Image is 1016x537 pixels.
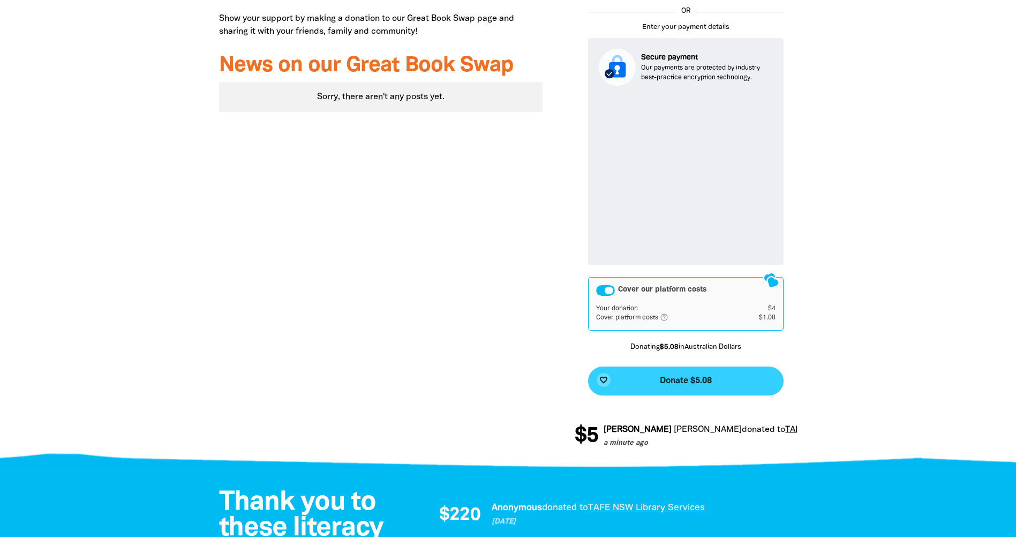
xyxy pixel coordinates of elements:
[588,23,784,33] p: Enter your payment details
[604,426,672,434] em: [PERSON_NAME]
[588,367,784,396] button: favorite_borderDonate $5.08
[785,426,893,434] a: TAFE NSW Library Services
[597,94,775,256] iframe: Secure payment input frame
[674,426,742,434] em: [PERSON_NAME]
[575,419,797,453] div: Donation stream
[588,342,784,353] p: Donating in Australian Dollars
[542,504,588,512] span: donated to
[219,54,543,78] h3: News on our Great Book Swap
[676,6,696,17] p: OR
[641,52,773,63] p: Secure payment
[588,504,705,512] a: TAFE NSW Library Services
[743,313,776,323] td: $1.08
[219,82,543,112] div: Paginated content
[492,517,786,527] p: [DATE]
[743,304,776,313] td: $4
[596,313,742,323] td: Cover platform costs
[660,377,712,385] span: Donate $5.08
[596,285,615,296] button: Cover our platform costs
[641,63,773,83] p: Our payments are protected by industry best-practice encryption technology.
[492,504,542,512] em: Anonymous
[660,313,677,322] i: help_outlined
[219,82,543,112] div: Sorry, there aren't any posts yet.
[660,344,679,350] b: $5.08
[596,304,742,313] td: Your donation
[742,426,785,434] span: donated to
[604,438,893,449] p: a minute ago
[439,506,480,525] span: $220
[575,426,598,447] span: $5
[599,376,608,384] i: favorite_border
